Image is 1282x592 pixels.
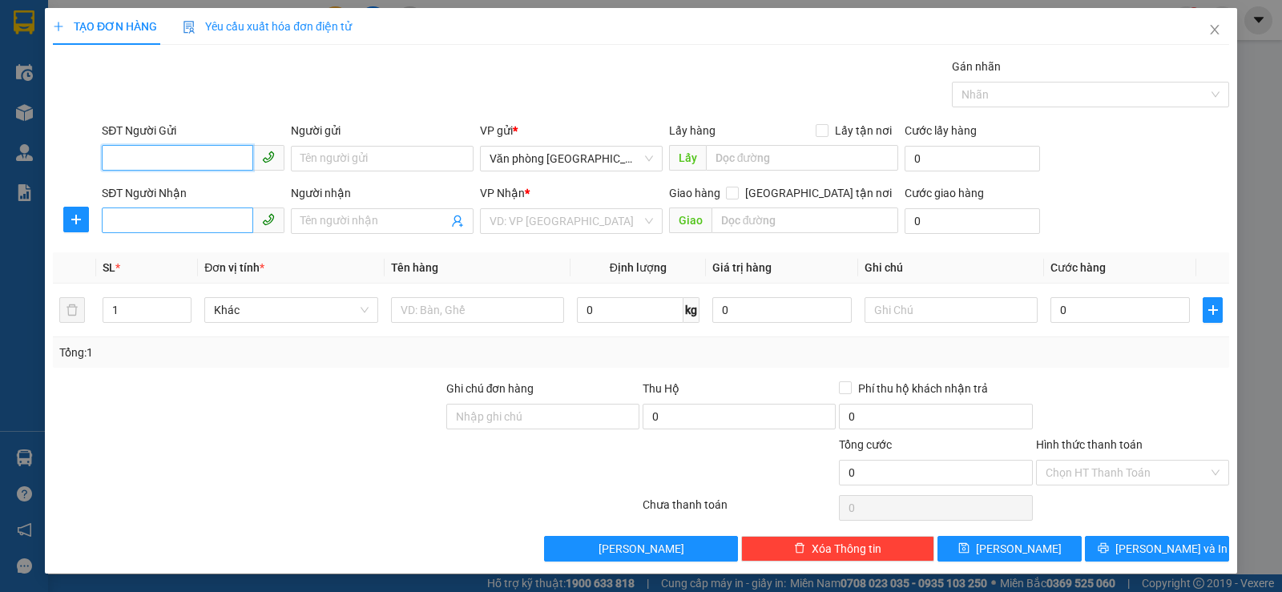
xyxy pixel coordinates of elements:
label: Ghi chú đơn hàng [446,382,534,395]
span: printer [1098,542,1109,555]
th: Ghi chú [858,252,1044,284]
button: [PERSON_NAME] [544,536,737,562]
span: Yêu cầu xuất hóa đơn điện tử [183,20,352,33]
span: Xóa Thông tin [812,540,881,558]
span: TẠO ĐƠN HÀNG [53,20,157,33]
span: Khác [214,298,368,322]
input: 0 [712,297,852,323]
span: Lấy hàng [669,124,716,137]
span: save [958,542,970,555]
div: SĐT Người Nhận [102,184,284,202]
button: delete [59,297,85,323]
span: Đơn vị tính [204,261,264,274]
span: VP Nhận [480,187,525,199]
span: Lấy tận nơi [828,122,898,139]
div: Tổng: 1 [59,344,496,361]
span: close [1208,23,1221,36]
span: Tên hàng [391,261,438,274]
span: Lấy [669,145,706,171]
button: deleteXóa Thông tin [741,536,934,562]
span: delete [794,542,805,555]
span: [PERSON_NAME] [976,540,1062,558]
div: Người nhận [291,184,474,202]
input: Cước lấy hàng [905,146,1040,171]
span: phone [262,151,275,163]
span: [PERSON_NAME] và In [1115,540,1228,558]
span: Văn phòng Ninh Bình [490,147,653,171]
input: Ghi Chú [865,297,1038,323]
div: Chưa thanh toán [641,496,837,524]
span: plus [64,213,88,226]
span: [GEOGRAPHIC_DATA] tận nơi [739,184,898,202]
label: Cước giao hàng [905,187,984,199]
div: Người gửi [291,122,474,139]
label: Gán nhãn [952,60,1001,73]
input: Ghi chú đơn hàng [446,404,639,429]
span: SL [103,261,115,274]
label: Cước lấy hàng [905,124,977,137]
button: plus [1203,297,1223,323]
span: kg [683,297,699,323]
span: [PERSON_NAME] [599,540,684,558]
span: Giao [669,207,712,233]
button: Close [1192,8,1237,53]
input: Dọc đường [712,207,899,233]
span: Giá trị hàng [712,261,772,274]
label: Hình thức thanh toán [1036,438,1143,451]
span: user-add [451,215,464,228]
span: plus [53,21,64,32]
span: Định lượng [610,261,667,274]
span: Cước hàng [1050,261,1106,274]
div: VP gửi [480,122,663,139]
button: printer[PERSON_NAME] và In [1085,536,1229,562]
button: save[PERSON_NAME] [937,536,1082,562]
span: Tổng cước [839,438,892,451]
span: Giao hàng [669,187,720,199]
span: phone [262,213,275,226]
span: plus [1203,304,1222,316]
span: Thu Hộ [643,382,679,395]
button: plus [63,207,89,232]
input: Dọc đường [706,145,899,171]
div: SĐT Người Gửi [102,122,284,139]
span: Phí thu hộ khách nhận trả [852,380,994,397]
input: Cước giao hàng [905,208,1040,234]
img: icon [183,21,196,34]
input: VD: Bàn, Ghế [391,297,564,323]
